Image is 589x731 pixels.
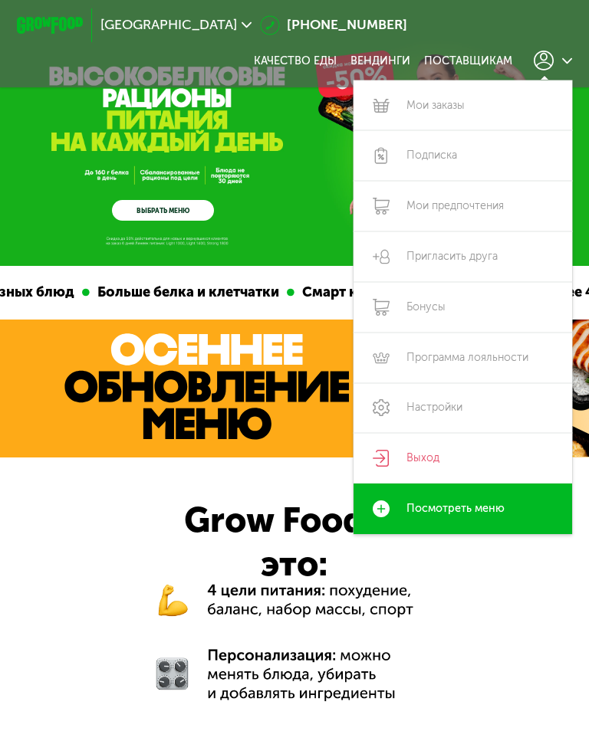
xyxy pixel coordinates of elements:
[354,181,572,231] a: Мои предпочтения
[354,80,572,131] a: Мои заказы
[100,18,237,32] span: [GEOGRAPHIC_DATA]
[294,282,415,303] div: Смарт калории
[148,499,441,587] div: Grow Food — это:
[354,383,572,434] a: Настройки
[354,282,572,333] a: Бонусы
[350,54,410,68] a: Вендинги
[89,282,286,303] div: Больше белка и клетчатки
[354,484,572,534] a: Посмотреть меню
[354,333,572,383] a: Программа лояльности
[354,130,572,181] a: Подписка
[260,15,407,35] a: [PHONE_NUMBER]
[424,54,512,68] div: поставщикам
[254,54,337,68] a: Качество еды
[112,200,214,221] a: ВЫБРАТЬ МЕНЮ
[354,433,572,484] a: Выход
[354,231,572,282] a: Пригласить друга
